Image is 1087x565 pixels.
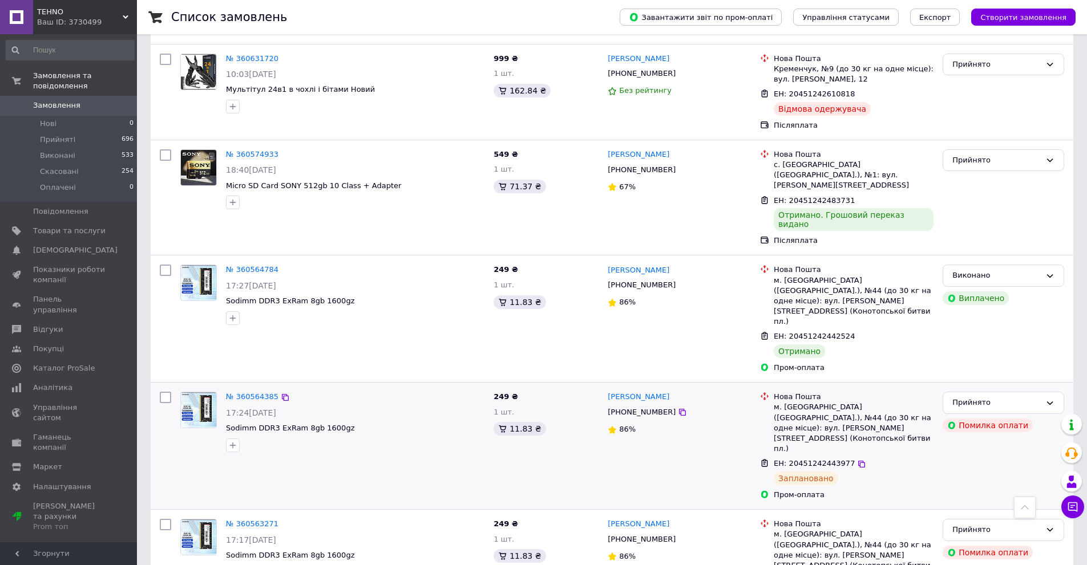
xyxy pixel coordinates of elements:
span: Замовлення та повідомлення [33,71,137,91]
span: Управління сайтом [33,403,106,423]
div: Прийнято [952,59,1041,71]
a: № 360564784 [226,265,278,274]
span: Замовлення [33,100,80,111]
a: Створити замовлення [960,13,1076,21]
a: Мультітул 24в1 в чохлі і бітами Новий [226,85,375,94]
div: Післяплата [774,235,934,246]
a: № 360574933 [226,150,278,158]
div: с. [GEOGRAPHIC_DATA] ([GEOGRAPHIC_DATA].), №1: вул. [PERSON_NAME][STREET_ADDRESS] [774,160,934,191]
span: 86% [619,425,636,433]
button: Завантажити звіт по пром-оплаті [620,9,782,26]
button: Чат з покупцем [1061,495,1084,518]
span: Оплачені [40,182,76,193]
div: Prom топ [33,522,106,532]
span: Товари та послуги [33,226,106,236]
span: Управління статусами [802,13,890,22]
span: Експорт [919,13,951,22]
span: 254 [122,166,134,177]
div: Прийнято [952,397,1041,409]
img: Фото товару [181,54,216,90]
div: [PHONE_NUMBER] [605,278,678,292]
div: [PHONE_NUMBER] [605,162,678,177]
div: Нова Пошта [774,149,934,160]
div: Виконано [952,270,1041,282]
a: Фото товару [180,519,217,555]
span: 17:24[DATE] [226,408,276,417]
span: 1 шт. [494,408,514,416]
span: 0 [130,119,134,129]
span: Маркет [33,462,62,472]
span: 0 [130,182,134,193]
a: № 360631720 [226,54,278,63]
span: ЕН: 20451242443977 [774,459,855,468]
img: Фото товару [181,265,216,300]
a: Фото товару [180,149,217,186]
span: 999 ₴ [494,54,518,63]
a: Micro SD Card SONY 512gb 10 Class + Adapter [226,181,401,190]
span: 1 шт. [494,281,514,289]
div: Відмова одержувача [774,102,871,116]
span: 249 ₴ [494,392,518,401]
span: 10:03[DATE] [226,70,276,79]
div: [PHONE_NUMBER] [605,532,678,547]
span: 18:40[DATE] [226,165,276,174]
span: Гаманець компанії [33,432,106,453]
span: Показники роботи компанії [33,265,106,285]
span: 1 шт. [494,69,514,78]
div: Помилка оплати [943,546,1033,559]
img: Фото товару [181,150,216,185]
span: 249 ₴ [494,265,518,274]
div: Прийнято [952,524,1041,536]
h1: Список замовлень [171,10,287,24]
div: Нова Пошта [774,392,934,402]
div: 71.37 ₴ [494,180,545,193]
a: Sodimm DDR3 ExRam 8gb 1600gz [226,551,354,559]
div: Прийнято [952,155,1041,166]
span: Створити замовлення [980,13,1066,22]
a: № 360564385 [226,392,278,401]
span: 249 ₴ [494,519,518,528]
div: Пром-оплата [774,363,934,373]
span: Прийняті [40,135,75,145]
div: Післяплата [774,120,934,131]
a: [PERSON_NAME] [608,392,669,403]
span: ЕН: 20451242610818 [774,90,855,98]
div: Нова Пошта [774,54,934,64]
span: TEHNO [37,7,123,17]
a: Sodimm DDR3 ExRam 8gb 1600gz [226,424,354,432]
div: 11.83 ₴ [494,422,545,436]
span: Завантажити звіт по пром-оплаті [629,12,773,22]
span: 533 [122,151,134,161]
div: [PHONE_NUMBER] [605,405,678,420]
div: 11.83 ₴ [494,295,545,309]
span: Повідомлення [33,206,88,217]
span: 17:17[DATE] [226,535,276,544]
span: Нові [40,119,56,129]
span: 67% [619,182,636,191]
a: [PERSON_NAME] [608,149,669,160]
div: Виплачено [943,291,1009,305]
div: [PHONE_NUMBER] [605,66,678,81]
span: 86% [619,298,636,306]
span: Покупці [33,344,64,354]
span: Налаштування [33,482,91,492]
span: Скасовані [40,166,79,177]
div: Ваш ID: 3730499 [37,17,137,27]
a: Фото товару [180,265,217,301]
span: 17:27[DATE] [226,281,276,290]
span: Каталог ProSale [33,363,95,373]
div: 162.84 ₴ [494,84,551,97]
button: Створити замовлення [971,9,1076,26]
span: [DEMOGRAPHIC_DATA] [33,245,118,255]
span: ЕН: 20451242442524 [774,332,855,340]
div: Отримано. Грошовий переказ видано [774,208,934,231]
div: Помилка оплати [943,418,1033,432]
input: Пошук [6,40,135,60]
button: Експорт [910,9,960,26]
div: Заплановано [774,471,838,485]
img: Фото товару [181,392,216,428]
